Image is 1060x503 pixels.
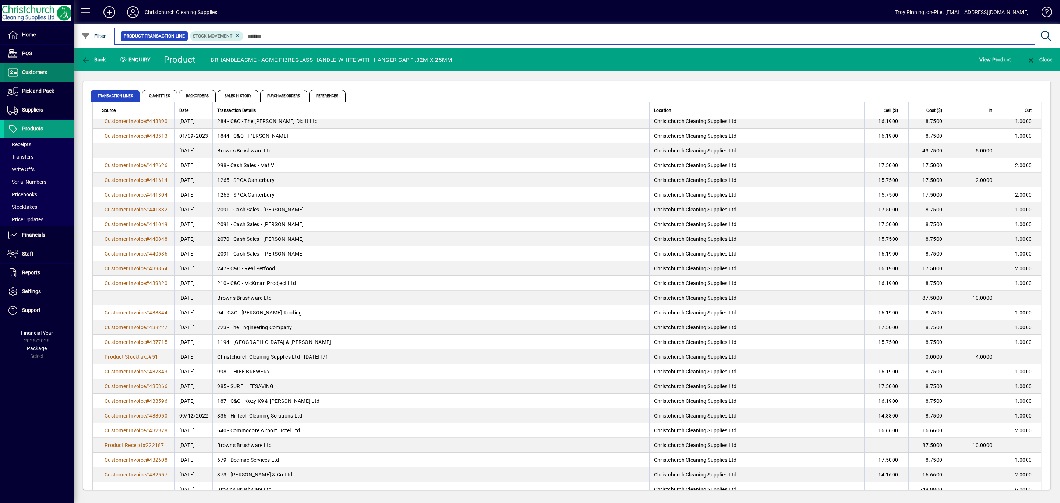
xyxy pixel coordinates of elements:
span: Product Stocktake [105,354,148,360]
span: Customer Invoice [105,339,146,345]
a: Customer Invoice#437715 [102,338,170,346]
td: 8.7500 [908,305,953,320]
span: Customer Invoice [105,162,146,168]
a: Home [4,26,74,44]
span: # [146,383,149,389]
span: 1.0000 [1015,207,1032,212]
span: 1.0000 [1015,398,1032,404]
span: # [148,354,152,360]
span: Financial Year [21,330,53,336]
a: Customer Invoice#438344 [102,309,170,317]
td: [DATE] [174,158,213,173]
span: Christchurch Cleaning Supplies Ltd [654,310,737,316]
a: POS [4,45,74,63]
button: Add [98,6,121,19]
td: 16.1900 [864,394,908,408]
span: Transfers [7,154,33,160]
span: Home [22,32,36,38]
span: 1.0000 [1015,221,1032,227]
td: Browns Brushware Ltd [212,438,649,453]
span: Support [22,307,40,313]
td: 17.5000 [864,158,908,173]
td: -15.7500 [864,173,908,187]
a: Pick and Pack [4,82,74,101]
td: 09/12/2022 [174,408,213,423]
a: Customer Invoice#439864 [102,264,170,272]
span: Christchurch Cleaning Supplies Ltd [654,192,737,198]
span: # [146,265,149,271]
td: 17.5000 [864,217,908,232]
span: # [146,472,149,478]
td: 836 - Hi-Tech Cleaning Solutions Ltd [212,408,649,423]
span: 1.0000 [1015,118,1032,124]
td: [DATE] [174,394,213,408]
span: # [146,339,149,345]
a: Pricebooks [4,188,74,201]
span: Back [81,57,106,63]
span: Christchurch Cleaning Supplies Ltd [654,383,737,389]
td: 284 - C&C - The [PERSON_NAME] Did It Ltd [212,114,649,129]
span: Location [654,106,671,115]
span: 443890 [149,118,167,124]
div: Location [654,106,860,115]
span: Christchurch Cleaning Supplies Ltd [654,265,737,271]
span: # [146,413,149,419]
app-page-header-button: Back [74,53,114,66]
span: 438227 [149,324,167,330]
span: # [146,177,149,183]
a: Customer Invoice#440848 [102,235,170,243]
a: Customer Invoice#440536 [102,250,170,258]
td: Browns Brushware Ltd [212,291,649,305]
span: 432557 [149,472,167,478]
td: [DATE] [174,143,213,158]
span: Receipts [7,141,31,147]
span: 441304 [149,192,167,198]
td: 1265 - SPCA Canterbury [212,173,649,187]
span: Christchurch Cleaning Supplies Ltd [654,207,737,212]
span: Customer Invoice [105,280,146,286]
td: 43.7500 [908,143,953,158]
td: [DATE] [174,305,213,320]
a: Serial Numbers [4,176,74,188]
td: 8.7500 [908,217,953,232]
span: Christchurch Cleaning Supplies Ltd [654,295,737,301]
a: Customer Invoice#438227 [102,323,170,331]
div: Source [102,106,170,115]
span: 433596 [149,398,167,404]
td: [DATE] [174,202,213,217]
td: -17.5000 [908,173,953,187]
a: Write Offs [4,163,74,176]
td: [DATE] [174,246,213,261]
span: 443513 [149,133,167,139]
span: 1.0000 [1015,324,1032,330]
span: 1.0000 [1015,280,1032,286]
span: # [146,280,149,286]
span: Customer Invoice [105,428,146,433]
td: 17.5000 [908,187,953,202]
span: Customer Invoice [105,221,146,227]
td: 16.1900 [864,364,908,379]
td: Browns Brushware Ltd [212,143,649,158]
span: References [309,90,346,102]
span: Customer Invoice [105,369,146,374]
span: 442626 [149,162,167,168]
span: Suppliers [22,107,43,113]
a: Customer Invoice#432978 [102,426,170,435]
td: 16.1900 [864,246,908,261]
span: # [146,118,149,124]
span: Customer Invoice [105,251,146,257]
span: Customer Invoice [105,118,146,124]
a: Customer Invoice#433596 [102,397,170,405]
span: Christchurch Cleaning Supplies Ltd [654,280,737,286]
div: Product [164,54,196,66]
button: Back [79,53,108,66]
div: Troy Pinnington-Pilet [EMAIL_ADDRESS][DOMAIN_NAME] [895,6,1029,18]
span: Customer Invoice [105,472,146,478]
span: Backorders [179,90,216,102]
span: Customer Invoice [105,236,146,242]
app-page-header-button: Close enquiry [1019,53,1060,66]
span: # [146,236,149,242]
a: Suppliers [4,101,74,119]
span: Christchurch Cleaning Supplies Ltd [654,162,737,168]
span: Stocktakes [7,204,37,210]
